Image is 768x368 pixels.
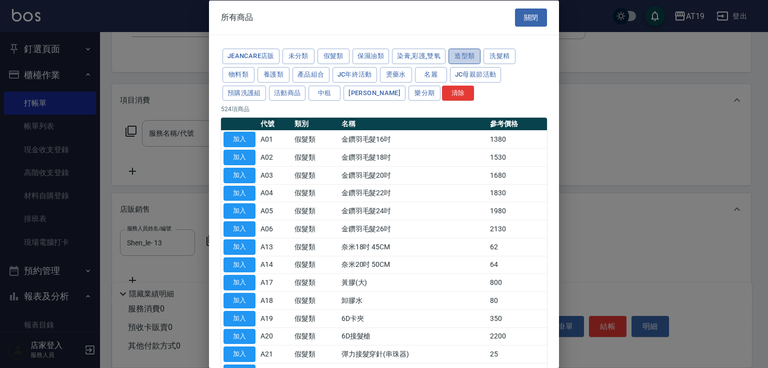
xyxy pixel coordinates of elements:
[222,49,279,64] button: JeanCare店販
[442,85,474,101] button: 清除
[223,346,255,362] button: 加入
[339,148,488,166] td: 金鑽羽毛髮18吋
[487,345,547,363] td: 25
[258,202,292,220] td: A05
[292,345,338,363] td: 假髮類
[292,67,329,82] button: 產品組合
[258,327,292,345] td: A20
[258,256,292,274] td: A14
[339,202,488,220] td: 金鑽羽毛髮24吋
[258,273,292,291] td: A17
[292,238,338,256] td: 假髮類
[483,49,515,64] button: 洗髮精
[415,67,447,82] button: 名麗
[222,85,266,101] button: 預購洗護組
[292,256,338,274] td: 假髮類
[258,184,292,202] td: A04
[487,327,547,345] td: 2200
[292,118,338,131] th: 類別
[292,309,338,327] td: 假髮類
[223,293,255,308] button: 加入
[339,184,488,202] td: 金鑽羽毛髮22吋
[258,166,292,184] td: A03
[450,67,501,82] button: JC母親節活動
[221,105,547,114] p: 524 項商品
[487,202,547,220] td: 1980
[292,327,338,345] td: 假髮類
[487,291,547,309] td: 80
[487,118,547,131] th: 參考價格
[339,327,488,345] td: 6D接髮槍
[487,148,547,166] td: 1530
[223,167,255,183] button: 加入
[339,273,488,291] td: 黃膠(大)
[352,49,389,64] button: 保濕油類
[258,118,292,131] th: 代號
[282,49,314,64] button: 未分類
[515,8,547,27] button: 關閉
[292,291,338,309] td: 假髮類
[223,150,255,165] button: 加入
[339,220,488,238] td: 金鑽羽毛髮26吋
[487,220,547,238] td: 2130
[269,85,306,101] button: 活動商品
[292,184,338,202] td: 假髮類
[448,49,480,64] button: 造型類
[223,310,255,326] button: 加入
[292,202,338,220] td: 假髮類
[487,130,547,148] td: 1380
[292,220,338,238] td: 假髮類
[223,257,255,272] button: 加入
[487,273,547,291] td: 800
[221,12,253,22] span: 所有商品
[339,166,488,184] td: 金鑽羽毛髮20吋
[258,345,292,363] td: A21
[487,256,547,274] td: 64
[258,238,292,256] td: A13
[339,118,488,131] th: 名稱
[222,67,254,82] button: 物料類
[223,203,255,219] button: 加入
[339,345,488,363] td: 彈力接髮穿針(串珠器)
[223,185,255,201] button: 加入
[223,221,255,237] button: 加入
[487,309,547,327] td: 350
[308,85,340,101] button: 中租
[317,49,349,64] button: 假髮類
[292,273,338,291] td: 假髮類
[343,85,405,101] button: [PERSON_NAME]
[392,49,445,64] button: 染膏,彩護,雙氧
[487,238,547,256] td: 62
[292,166,338,184] td: 假髮類
[258,309,292,327] td: A19
[339,238,488,256] td: 奈米18吋 45CM
[380,67,412,82] button: 燙藥水
[339,309,488,327] td: 6D卡夾
[292,130,338,148] td: 假髮類
[223,239,255,254] button: 加入
[258,130,292,148] td: A01
[487,184,547,202] td: 1830
[339,291,488,309] td: 卸膠水
[487,166,547,184] td: 1680
[332,67,377,82] button: JC年終活動
[258,220,292,238] td: A06
[257,67,289,82] button: 養護類
[339,256,488,274] td: 奈米20吋 50CM
[339,130,488,148] td: 金鑽羽毛髮16吋
[258,291,292,309] td: A18
[292,148,338,166] td: 假髮類
[258,148,292,166] td: A02
[223,328,255,344] button: 加入
[408,85,440,101] button: 樂分期
[223,275,255,290] button: 加入
[223,132,255,147] button: 加入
